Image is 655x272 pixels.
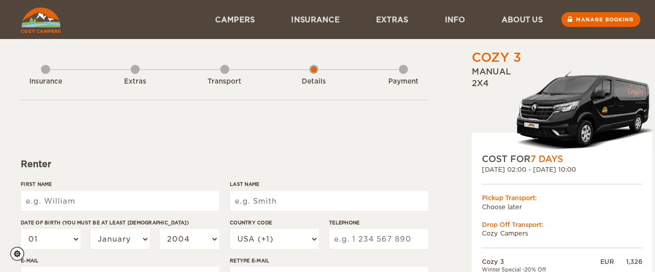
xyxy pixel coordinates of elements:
td: Cozy Campers [482,229,642,238]
div: Cozy 3 [472,49,521,66]
label: Retype E-mail [230,257,428,264]
input: e.g. William [21,191,219,211]
div: Extras [107,77,163,87]
label: First Name [21,180,219,188]
a: Manage booking [561,12,640,27]
div: Pickup Transport: [482,193,642,202]
a: Cookie settings [10,247,31,261]
label: Date of birth (You must be at least [DEMOGRAPHIC_DATA]) [21,219,219,226]
label: E-mail [21,257,219,264]
div: COST FOR [482,153,642,165]
div: Manual 2x4 [472,66,652,153]
div: Renter [21,158,428,170]
div: Transport [197,77,253,87]
input: e.g. 1 234 567 890 [329,229,428,249]
span: 7 Days [530,154,563,164]
label: Telephone [329,219,428,226]
label: Country Code [230,219,319,226]
input: e.g. Smith [230,191,428,211]
td: Choose later [482,203,642,211]
div: Details [286,77,342,87]
div: 1,326 [614,257,642,266]
div: Drop Off Transport: [482,220,642,229]
div: Insurance [18,77,73,87]
label: Last Name [230,180,428,188]
img: Cozy Campers [21,8,61,33]
div: Payment [376,77,431,87]
td: Cozy 3 [482,257,591,266]
div: EUR [591,257,614,266]
div: [DATE] 02:00 - [DATE] 10:00 [482,165,642,174]
img: Langur-m-c-logo-2.png [512,69,652,153]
